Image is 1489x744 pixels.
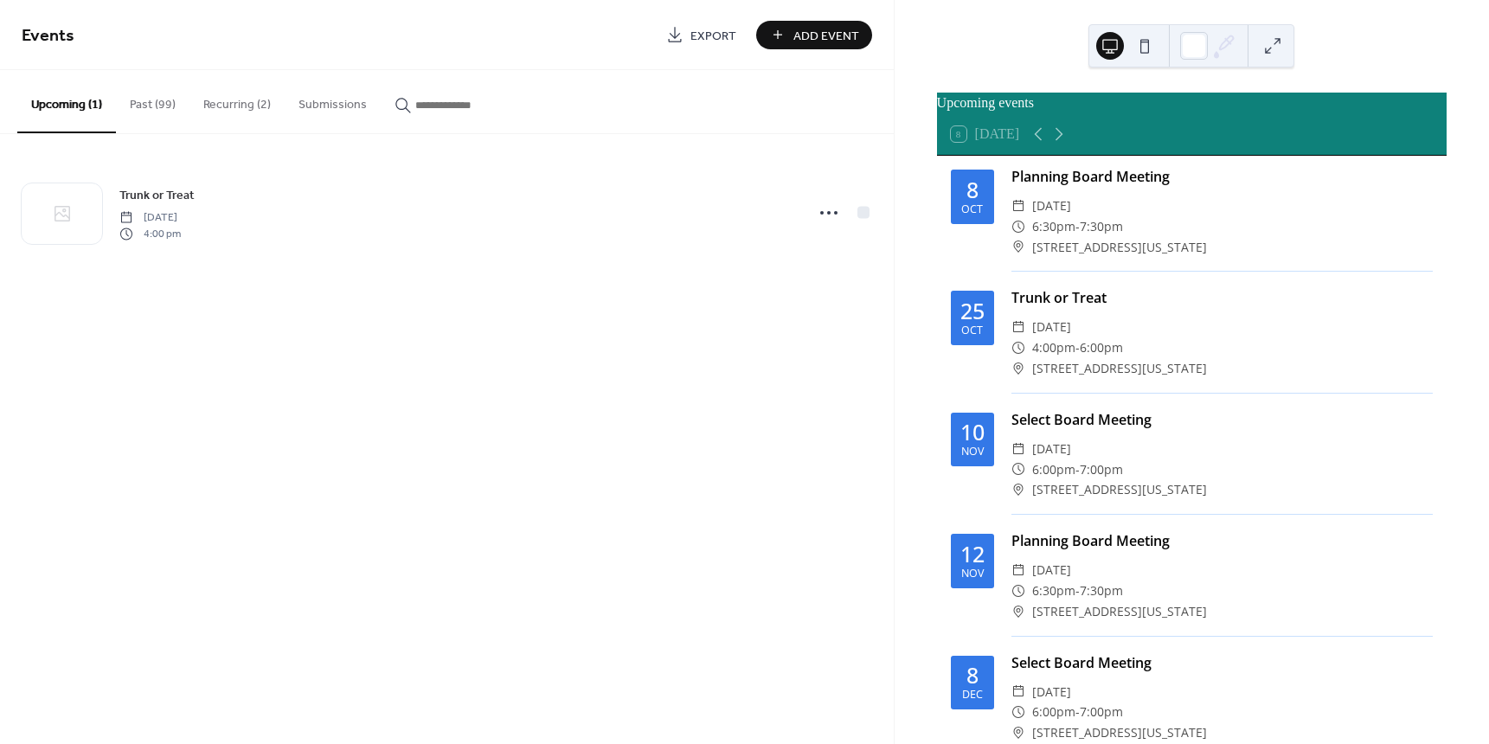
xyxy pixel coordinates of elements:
[966,664,979,686] div: 8
[1011,337,1025,358] div: ​
[119,210,181,226] span: [DATE]
[1032,722,1207,743] span: [STREET_ADDRESS][US_STATE]
[966,179,979,201] div: 8
[1032,439,1071,459] span: [DATE]
[17,70,116,133] button: Upcoming (1)
[653,21,749,49] a: Export
[961,568,984,580] div: Nov
[1075,459,1080,480] span: -
[285,70,381,131] button: Submissions
[1011,196,1025,216] div: ​
[1032,560,1071,580] span: [DATE]
[1080,216,1123,237] span: 7:30pm
[1075,580,1080,601] span: -
[1011,722,1025,743] div: ​
[793,27,859,45] span: Add Event
[1032,196,1071,216] span: [DATE]
[1032,337,1075,358] span: 4:00pm
[1011,601,1025,622] div: ​
[22,19,74,53] span: Events
[960,543,985,565] div: 12
[1032,317,1071,337] span: [DATE]
[1011,652,1433,673] div: Select Board Meeting
[1032,601,1207,622] span: [STREET_ADDRESS][US_STATE]
[1011,479,1025,500] div: ​
[1011,702,1025,722] div: ​
[1011,409,1433,430] div: Select Board Meeting
[1011,317,1025,337] div: ​
[961,325,983,337] div: Oct
[1080,702,1123,722] span: 7:00pm
[1011,287,1433,308] div: Trunk or Treat
[1075,702,1080,722] span: -
[960,300,985,322] div: 25
[690,27,736,45] span: Export
[189,70,285,131] button: Recurring (2)
[1032,459,1075,480] span: 6:00pm
[937,93,1447,113] div: Upcoming events
[1080,459,1123,480] span: 7:00pm
[1032,216,1075,237] span: 6:30pm
[1032,702,1075,722] span: 6:00pm
[119,226,181,241] span: 4:00 pm
[1011,166,1433,187] div: Planning Board Meeting
[1032,237,1207,258] span: [STREET_ADDRESS][US_STATE]
[1011,439,1025,459] div: ​
[1080,580,1123,601] span: 7:30pm
[1011,216,1025,237] div: ​
[1032,479,1207,500] span: [STREET_ADDRESS][US_STATE]
[961,204,983,215] div: Oct
[1011,682,1025,702] div: ​
[1032,358,1207,379] span: [STREET_ADDRESS][US_STATE]
[1032,682,1071,702] span: [DATE]
[119,187,195,205] span: Trunk or Treat
[116,70,189,131] button: Past (99)
[119,185,195,205] a: Trunk or Treat
[1080,337,1123,358] span: 6:00pm
[1011,237,1025,258] div: ​
[1011,358,1025,379] div: ​
[1011,459,1025,480] div: ​
[962,689,983,701] div: Dec
[1032,580,1075,601] span: 6:30pm
[756,21,872,49] button: Add Event
[961,446,984,458] div: Nov
[1075,337,1080,358] span: -
[960,421,985,443] div: 10
[1011,530,1433,551] div: Planning Board Meeting
[1075,216,1080,237] span: -
[1011,560,1025,580] div: ​
[1011,580,1025,601] div: ​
